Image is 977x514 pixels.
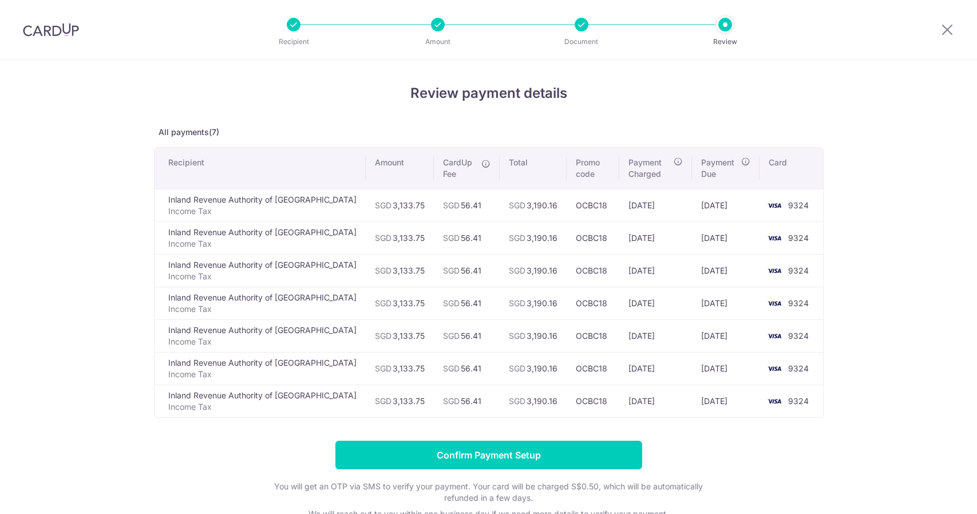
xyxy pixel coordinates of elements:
[788,266,809,275] span: 9324
[619,287,691,319] td: [DATE]
[366,319,434,352] td: 3,133.75
[335,441,642,469] input: Confirm Payment Setup
[443,298,460,308] span: SGD
[375,233,391,243] span: SGD
[155,148,366,189] th: Recipient
[619,222,691,254] td: [DATE]
[763,199,786,212] img: <span class="translation_missing" title="translation missing: en.account_steps.new_confirm_form.b...
[155,319,366,352] td: Inland Revenue Authority of [GEOGRAPHIC_DATA]
[788,363,809,373] span: 9324
[251,36,336,48] p: Recipient
[692,287,760,319] td: [DATE]
[763,362,786,375] img: <span class="translation_missing" title="translation missing: en.account_steps.new_confirm_form.b...
[443,157,476,180] span: CardUp Fee
[375,200,391,210] span: SGD
[366,385,434,417] td: 3,133.75
[500,148,567,189] th: Total
[168,238,357,250] p: Income Tax
[168,303,357,315] p: Income Tax
[434,352,500,385] td: 56.41
[628,157,670,180] span: Payment Charged
[443,233,460,243] span: SGD
[692,319,760,352] td: [DATE]
[788,396,809,406] span: 9324
[567,352,620,385] td: OCBC18
[443,363,460,373] span: SGD
[500,222,567,254] td: 3,190.16
[763,264,786,278] img: <span class="translation_missing" title="translation missing: en.account_steps.new_confirm_form.b...
[567,319,620,352] td: OCBC18
[375,396,391,406] span: SGD
[763,329,786,343] img: <span class="translation_missing" title="translation missing: en.account_steps.new_confirm_form.b...
[155,254,366,287] td: Inland Revenue Authority of [GEOGRAPHIC_DATA]
[692,385,760,417] td: [DATE]
[760,148,822,189] th: Card
[619,319,691,352] td: [DATE]
[434,254,500,287] td: 56.41
[904,480,966,508] iframe: Opens a widget where you can find more information
[155,222,366,254] td: Inland Revenue Authority of [GEOGRAPHIC_DATA]
[692,254,760,287] td: [DATE]
[366,287,434,319] td: 3,133.75
[443,266,460,275] span: SGD
[692,222,760,254] td: [DATE]
[763,231,786,245] img: <span class="translation_missing" title="translation missing: en.account_steps.new_confirm_form.b...
[500,189,567,222] td: 3,190.16
[168,369,357,380] p: Income Tax
[366,189,434,222] td: 3,133.75
[168,336,357,347] p: Income Tax
[23,23,79,37] img: CardUp
[434,222,500,254] td: 56.41
[692,189,760,222] td: [DATE]
[788,200,809,210] span: 9324
[509,233,525,243] span: SGD
[366,148,434,189] th: Amount
[366,222,434,254] td: 3,133.75
[155,352,366,385] td: Inland Revenue Authority of [GEOGRAPHIC_DATA]
[375,298,391,308] span: SGD
[375,331,391,341] span: SGD
[155,385,366,417] td: Inland Revenue Authority of [GEOGRAPHIC_DATA]
[683,36,768,48] p: Review
[509,266,525,275] span: SGD
[619,189,691,222] td: [DATE]
[443,396,460,406] span: SGD
[443,200,460,210] span: SGD
[788,298,809,308] span: 9324
[567,254,620,287] td: OCBC18
[567,148,620,189] th: Promo code
[434,385,500,417] td: 56.41
[509,331,525,341] span: SGD
[788,233,809,243] span: 9324
[434,189,500,222] td: 56.41
[500,352,567,385] td: 3,190.16
[763,296,786,310] img: <span class="translation_missing" title="translation missing: en.account_steps.new_confirm_form.b...
[567,189,620,222] td: OCBC18
[375,266,391,275] span: SGD
[509,363,525,373] span: SGD
[155,189,366,222] td: Inland Revenue Authority of [GEOGRAPHIC_DATA]
[500,254,567,287] td: 3,190.16
[763,394,786,408] img: <span class="translation_missing" title="translation missing: en.account_steps.new_confirm_form.b...
[500,319,567,352] td: 3,190.16
[168,271,357,282] p: Income Tax
[509,200,525,210] span: SGD
[567,222,620,254] td: OCBC18
[567,385,620,417] td: OCBC18
[434,319,500,352] td: 56.41
[539,36,624,48] p: Document
[567,287,620,319] td: OCBC18
[375,363,391,373] span: SGD
[619,352,691,385] td: [DATE]
[692,352,760,385] td: [DATE]
[701,157,738,180] span: Payment Due
[154,126,824,138] p: All payments(7)
[619,254,691,287] td: [DATE]
[443,331,460,341] span: SGD
[500,287,567,319] td: 3,190.16
[168,401,357,413] p: Income Tax
[155,287,366,319] td: Inland Revenue Authority of [GEOGRAPHIC_DATA]
[154,83,824,104] h4: Review payment details
[434,287,500,319] td: 56.41
[509,396,525,406] span: SGD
